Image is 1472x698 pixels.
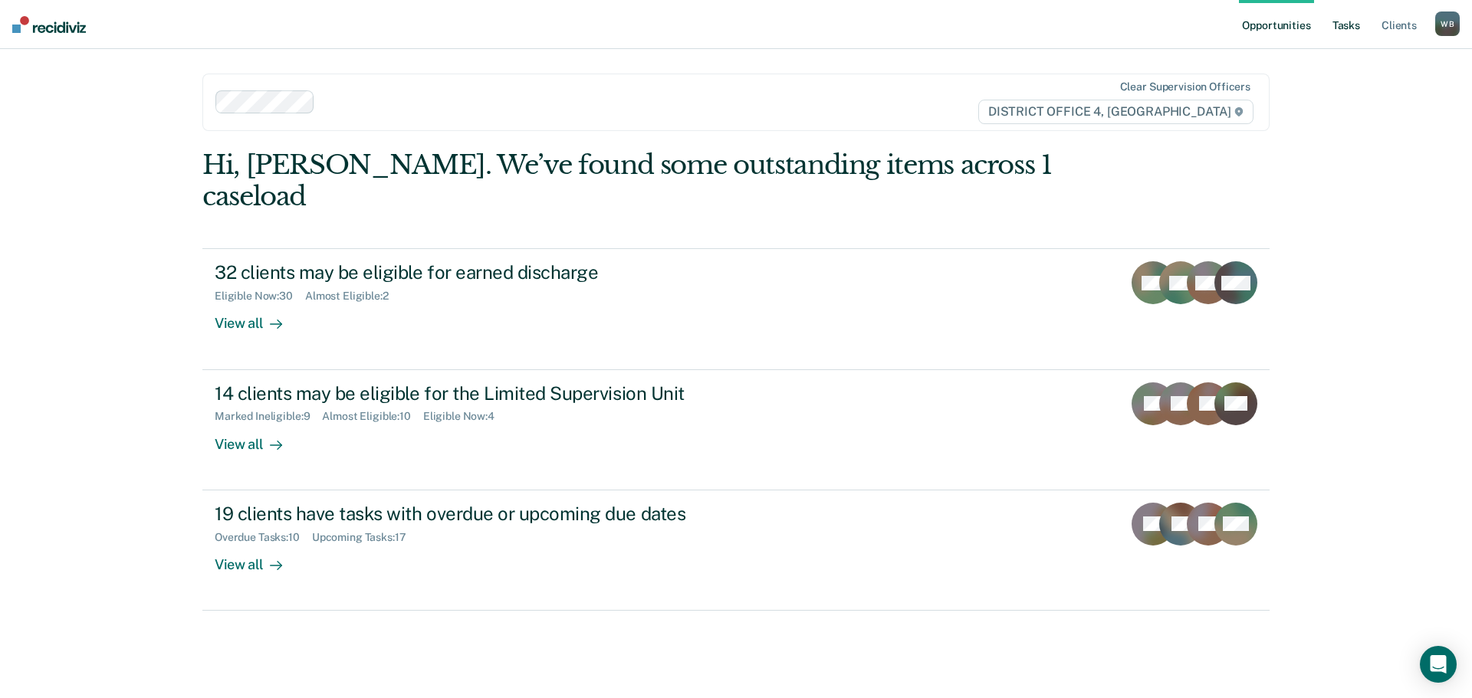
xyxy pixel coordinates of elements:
[423,410,507,423] div: Eligible Now : 4
[215,503,753,525] div: 19 clients have tasks with overdue or upcoming due dates
[312,531,419,544] div: Upcoming Tasks : 17
[202,248,1270,369] a: 32 clients may be eligible for earned dischargeEligible Now:30Almost Eligible:2View all
[202,490,1270,611] a: 19 clients have tasks with overdue or upcoming due datesOverdue Tasks:10Upcoming Tasks:17View all
[215,410,322,423] div: Marked Ineligible : 9
[215,290,305,303] div: Eligible Now : 30
[215,382,753,405] div: 14 clients may be eligible for the Limited Supervision Unit
[215,261,753,283] div: 32 clients may be eligible for earned discharge
[1435,11,1460,36] div: W B
[215,543,301,573] div: View all
[1120,80,1250,93] div: Clear supervision officers
[215,303,301,333] div: View all
[322,410,423,423] div: Almost Eligible : 10
[1420,646,1457,683] div: Open Intercom Messenger
[202,149,1056,212] div: Hi, [PERSON_NAME]. We’ve found some outstanding items across 1 caseload
[202,370,1270,490] a: 14 clients may be eligible for the Limited Supervision UnitMarked Ineligible:9Almost Eligible:10E...
[215,531,312,544] div: Overdue Tasks : 10
[305,290,401,303] div: Almost Eligible : 2
[215,423,301,453] div: View all
[978,100,1253,124] span: DISTRICT OFFICE 4, [GEOGRAPHIC_DATA]
[1435,11,1460,36] button: WB
[12,16,86,33] img: Recidiviz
